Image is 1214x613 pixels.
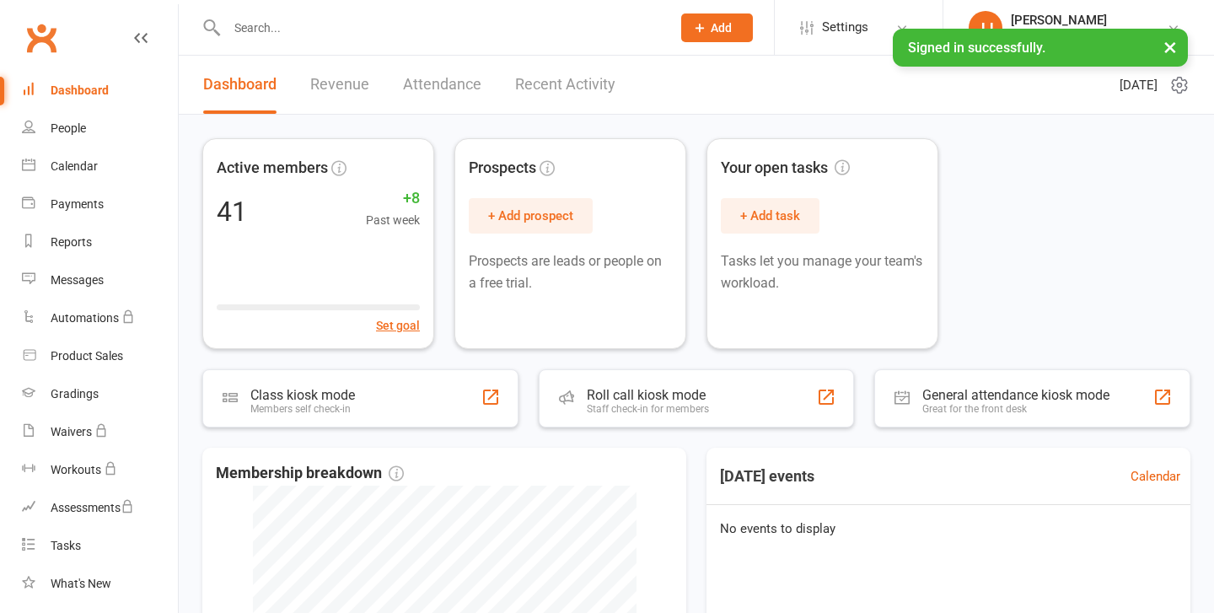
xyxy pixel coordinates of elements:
a: Payments [22,186,178,223]
a: What's New [22,565,178,603]
div: Class kiosk mode [250,387,355,403]
div: Product Sales [51,349,123,363]
span: Membership breakdown [216,461,404,486]
a: Workouts [22,451,178,489]
a: Messages [22,261,178,299]
div: Members self check-in [250,403,355,415]
div: People [51,121,86,135]
div: Waivers [51,425,92,438]
div: Calendar [51,159,98,173]
a: Recent Activity [515,56,615,114]
div: [PERSON_NAME] [1011,13,1167,28]
div: Reports [51,235,92,249]
input: Search... [222,16,659,40]
a: Dashboard [22,72,178,110]
div: JJ [969,11,1002,45]
div: Tasks [51,539,81,552]
button: + Add task [721,198,819,234]
a: Calendar [22,148,178,186]
div: General attendance kiosk mode [922,387,1109,403]
div: Roll call kiosk mode [587,387,709,403]
a: Calendar [1131,466,1180,487]
a: Dashboard [203,56,277,114]
span: Add [711,21,732,35]
a: Attendance [403,56,481,114]
button: Add [681,13,753,42]
a: Product Sales [22,337,178,375]
div: Automations [51,311,119,325]
p: Tasks let you manage your team's workload. [721,250,924,293]
button: Set goal [376,316,420,335]
span: [DATE] [1120,75,1158,95]
span: Settings [822,8,868,46]
div: Assessments [51,501,134,514]
div: [PERSON_NAME] Boxing Gym [1011,28,1167,43]
a: Clubworx [20,17,62,59]
span: +8 [366,186,420,211]
div: What's New [51,577,111,590]
a: Tasks [22,527,178,565]
div: Great for the front desk [922,403,1109,415]
span: Active members [217,156,328,180]
div: Dashboard [51,83,109,97]
div: Gradings [51,387,99,401]
div: No events to display [700,505,1197,552]
a: Gradings [22,375,178,413]
div: Messages [51,273,104,287]
button: × [1155,29,1185,65]
p: Prospects are leads or people on a free trial. [469,250,672,293]
a: Reports [22,223,178,261]
a: Automations [22,299,178,337]
div: Payments [51,197,104,211]
a: Assessments [22,489,178,527]
a: Waivers [22,413,178,451]
span: Past week [366,211,420,229]
button: + Add prospect [469,198,593,234]
div: 41 [217,198,247,225]
h3: [DATE] events [706,461,828,492]
span: Signed in successfully. [908,40,1045,56]
span: Your open tasks [721,156,850,180]
div: Workouts [51,463,101,476]
div: Staff check-in for members [587,403,709,415]
a: People [22,110,178,148]
a: Revenue [310,56,369,114]
span: Prospects [469,156,536,180]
